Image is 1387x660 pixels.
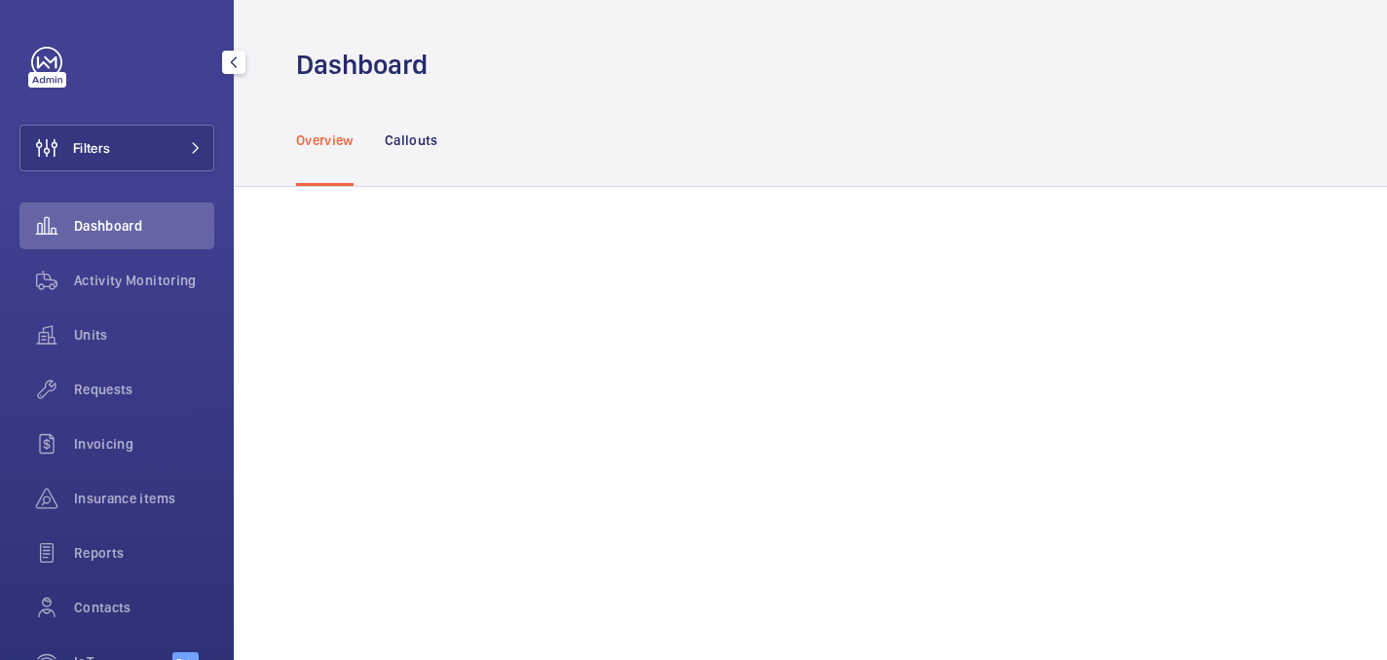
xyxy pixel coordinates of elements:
span: Units [74,325,214,345]
p: Callouts [385,130,438,150]
span: Activity Monitoring [74,271,214,290]
span: Insurance items [74,489,214,508]
span: Filters [73,138,110,158]
span: Invoicing [74,434,214,454]
span: Reports [74,543,214,563]
p: Overview [296,130,354,150]
span: Contacts [74,598,214,617]
h1: Dashboard [296,47,439,83]
span: Dashboard [74,216,214,236]
span: Requests [74,380,214,399]
button: Filters [19,125,214,171]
